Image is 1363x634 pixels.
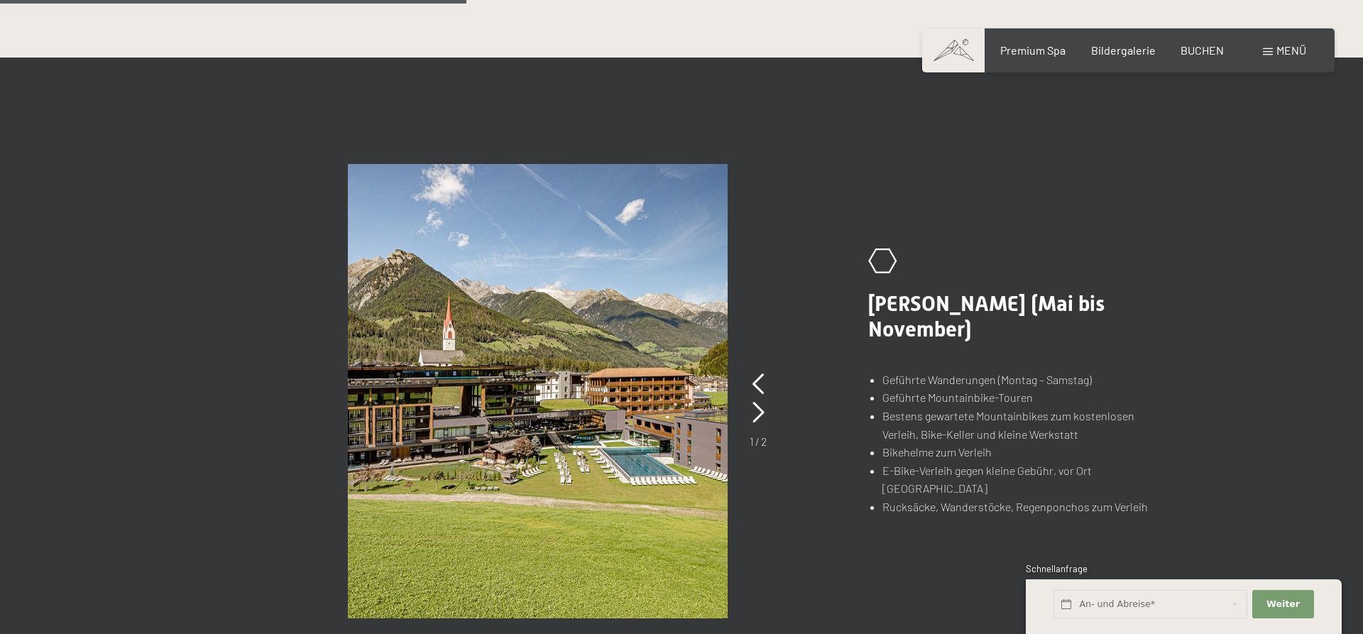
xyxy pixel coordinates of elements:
[348,164,728,618] img: Im Top-Hotel in Südtirol all inclusive urlauben
[882,388,1166,407] li: Geführte Mountainbike-Touren
[761,434,767,448] span: 2
[755,434,760,448] span: /
[882,407,1166,443] li: Bestens gewartete Mountainbikes zum kostenlosen Verleih, Bike-Keller und kleine Werkstatt
[882,443,1166,461] li: Bikehelme zum Verleih
[882,371,1166,389] li: Geführte Wanderungen (Montag – Samstag)
[1276,43,1306,57] span: Menü
[882,498,1166,534] li: Rucksäcke, Wanderstöcke, Regenponchos zum Verleih
[750,434,754,448] span: 1
[868,291,1105,341] span: [PERSON_NAME] (Mai bis November)
[882,461,1166,498] li: E-Bike-Verleih gegen kleine Gebühr, vor Ort [GEOGRAPHIC_DATA]
[1181,43,1224,57] a: BUCHEN
[1091,43,1156,57] a: Bildergalerie
[1266,598,1300,611] span: Weiter
[1000,43,1066,57] a: Premium Spa
[1252,590,1313,619] button: Weiter
[1026,563,1088,574] span: Schnellanfrage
